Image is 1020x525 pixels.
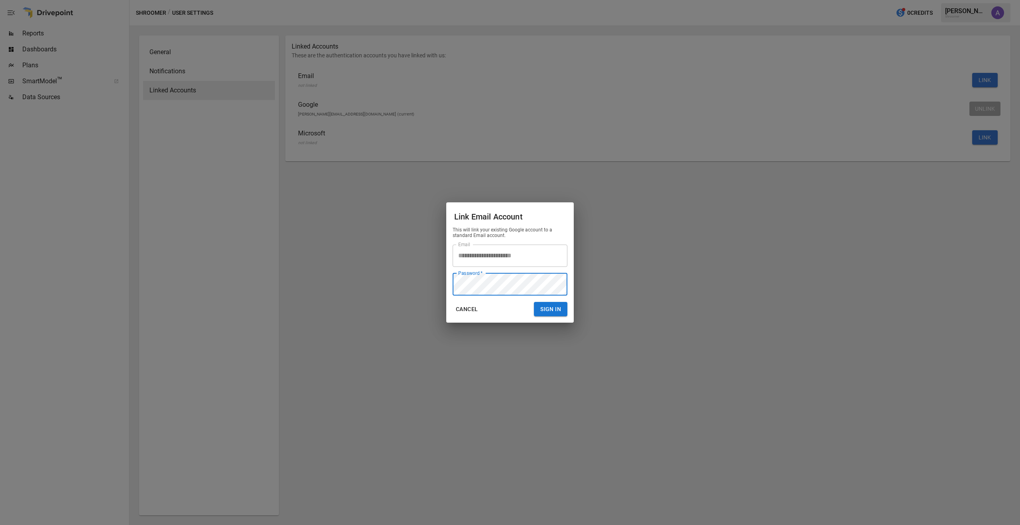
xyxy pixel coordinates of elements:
label: Password [458,270,483,276]
button: Cancel [453,302,481,317]
h2: Link Email Account [446,202,574,227]
label: Email [458,241,471,248]
button: Sign In [534,302,567,317]
div: This will link your existing Google account to a standard Email account. [453,227,567,238]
